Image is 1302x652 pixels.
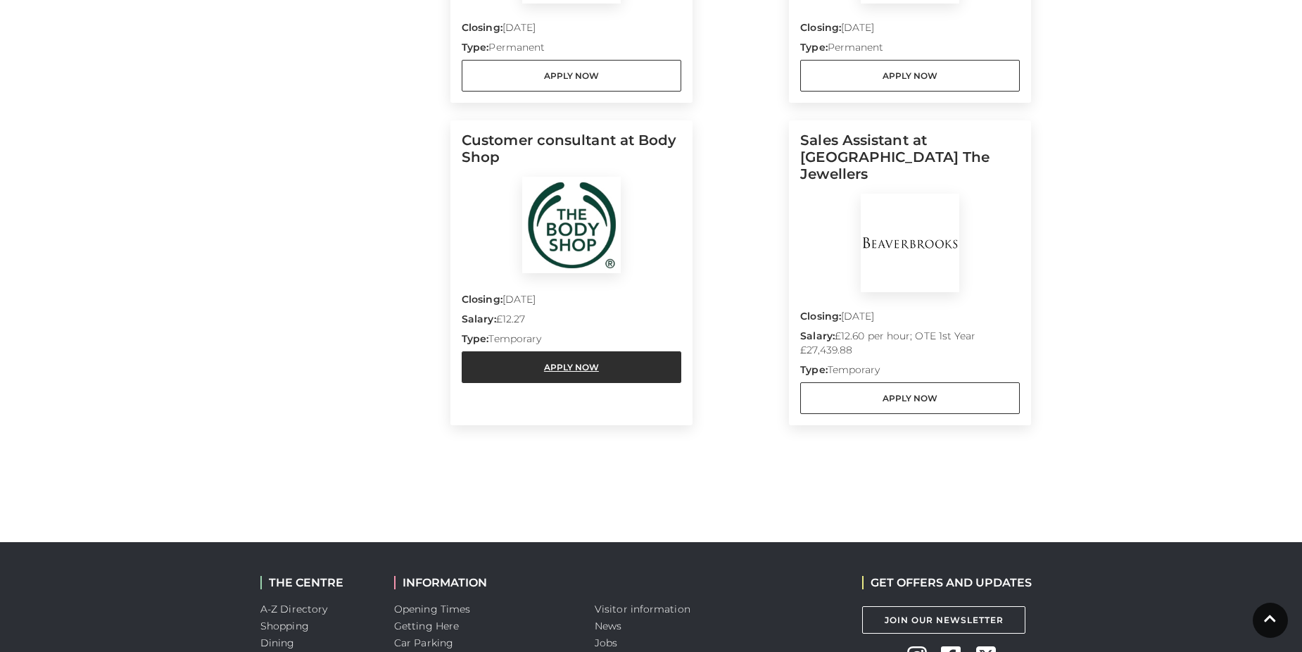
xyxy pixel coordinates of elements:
[800,363,827,376] strong: Type:
[800,21,841,34] strong: Closing:
[462,41,488,54] strong: Type:
[462,60,681,92] a: Apply Now
[800,60,1020,92] a: Apply Now
[595,620,621,632] a: News
[800,330,835,342] strong: Salary:
[595,637,617,649] a: Jobs
[462,313,496,325] strong: Salary:
[595,603,690,615] a: Visitor information
[394,637,453,649] a: Car Parking
[462,21,503,34] strong: Closing:
[522,177,621,273] img: Body Shop
[462,293,503,306] strong: Closing:
[862,606,1025,634] a: Join Our Newsletter
[394,620,459,632] a: Getting Here
[260,576,373,589] h2: THE CENTRE
[462,40,681,60] p: Permanent
[394,576,574,589] h2: INFORMATION
[462,20,681,40] p: [DATE]
[260,637,295,649] a: Dining
[800,40,1020,60] p: Permanent
[462,132,681,177] h5: Customer consultant at Body Shop
[462,312,681,332] p: £12.27
[800,329,1020,363] p: £12.60 per hour; OTE 1st Year £27,439.88
[800,132,1020,194] h5: Sales Assistant at [GEOGRAPHIC_DATA] The Jewellers
[800,310,841,322] strong: Closing:
[260,603,327,615] a: A-Z Directory
[861,194,959,292] img: BeaverBrooks The Jewellers
[462,332,681,351] p: Temporary
[462,292,681,312] p: [DATE]
[862,576,1032,589] h2: GET OFFERS AND UPDATES
[800,363,1020,382] p: Temporary
[462,332,488,345] strong: Type:
[462,351,681,383] a: Apply Now
[800,20,1020,40] p: [DATE]
[260,620,309,632] a: Shopping
[394,603,470,615] a: Opening Times
[800,309,1020,329] p: [DATE]
[800,41,827,54] strong: Type:
[800,382,1020,414] a: Apply Now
